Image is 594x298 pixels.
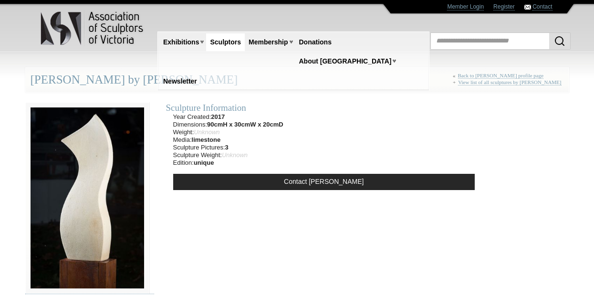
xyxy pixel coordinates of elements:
[206,33,245,51] a: Sculptors
[225,144,229,151] strong: 3
[173,159,283,167] li: Edition:
[453,73,564,89] div: « +
[25,67,569,93] div: [PERSON_NAME] by [PERSON_NAME]
[458,79,561,85] a: View list of all sculptures by [PERSON_NAME]
[222,151,248,159] span: Unknown
[245,33,292,51] a: Membership
[211,113,225,120] strong: 2017
[25,102,149,294] img: 002-170327_mifgs651__medium.jpg
[159,33,203,51] a: Exhibitions
[447,3,484,11] a: Member Login
[173,121,283,128] li: Dimensions:
[166,102,482,113] div: Sculpture Information
[524,5,531,10] img: Contact ASV
[192,136,221,143] strong: limestone
[295,33,335,51] a: Donations
[173,136,283,144] li: Media:
[295,53,396,70] a: About [GEOGRAPHIC_DATA]
[458,73,544,79] a: Back to [PERSON_NAME] profile page
[194,159,214,166] strong: unique
[532,3,552,11] a: Contact
[493,3,515,11] a: Register
[554,35,565,47] img: Search
[173,144,283,151] li: Sculpture Pictures:
[207,121,283,128] strong: 90cmH x 30cmW x 20cmD
[159,73,201,90] a: Newsletter
[194,128,219,136] span: Unknown
[40,10,145,47] img: logo.png
[173,128,283,136] li: Weight:
[173,174,475,190] a: Contact [PERSON_NAME]
[173,113,283,121] li: Year Created:
[173,151,283,159] li: Sculpture Weight:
